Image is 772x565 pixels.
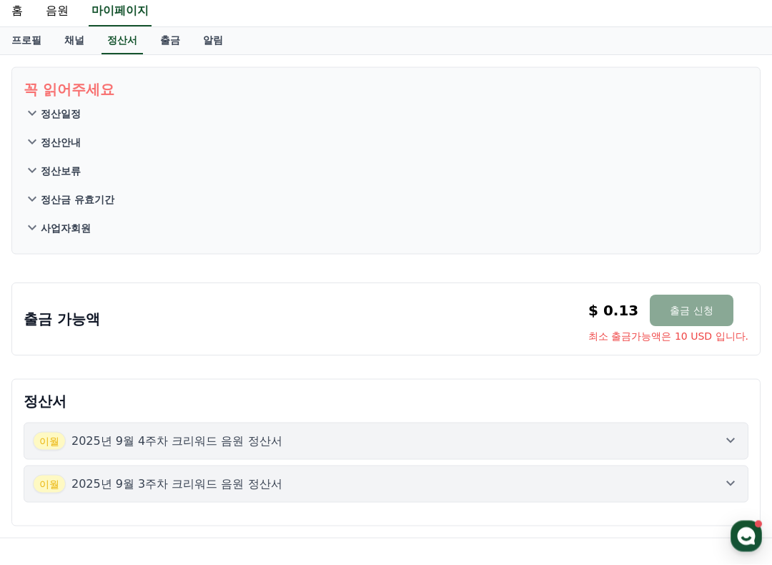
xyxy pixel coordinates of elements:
[102,28,143,55] a: 정산서
[41,107,81,121] p: 정산일정
[24,310,100,330] p: 출금 가능액
[24,391,748,411] p: 정산서
[71,476,282,493] p: 2025년 9월 3주차 크리워드 음원 정산서
[41,192,114,207] p: 정산금 유효기간
[24,157,748,185] button: 정산보류
[33,475,66,493] span: 이월
[588,301,638,321] p: $ 0.13
[192,28,234,55] a: 알림
[24,99,748,128] button: 정산일정
[33,432,66,451] span: 이월
[377,547,395,559] span: 대화
[41,164,81,178] p: 정산보류
[513,525,768,561] a: 설정
[24,423,748,460] button: 이월 2025년 9월 4주차 크리워드 음원 정산서
[53,28,96,55] a: 채널
[41,221,91,235] p: 사업자회원
[4,525,259,561] a: 홈
[24,185,748,214] button: 정산금 유효기간
[24,466,748,503] button: 이월 2025년 9월 3주차 크리워드 음원 정산서
[588,330,748,344] span: 최소 출금가능액은 10 USD 입니다.
[24,128,748,157] button: 정산안내
[127,546,137,559] span: 홈
[149,28,192,55] a: 출금
[24,79,748,99] p: 꼭 읽어주세요
[631,546,650,559] span: 설정
[71,433,282,450] p: 2025년 9월 4주차 크리워드 음원 정산서
[24,214,748,242] button: 사업자회원
[259,525,513,561] a: 대화
[650,295,733,327] button: 출금 신청
[41,135,81,149] p: 정산안내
